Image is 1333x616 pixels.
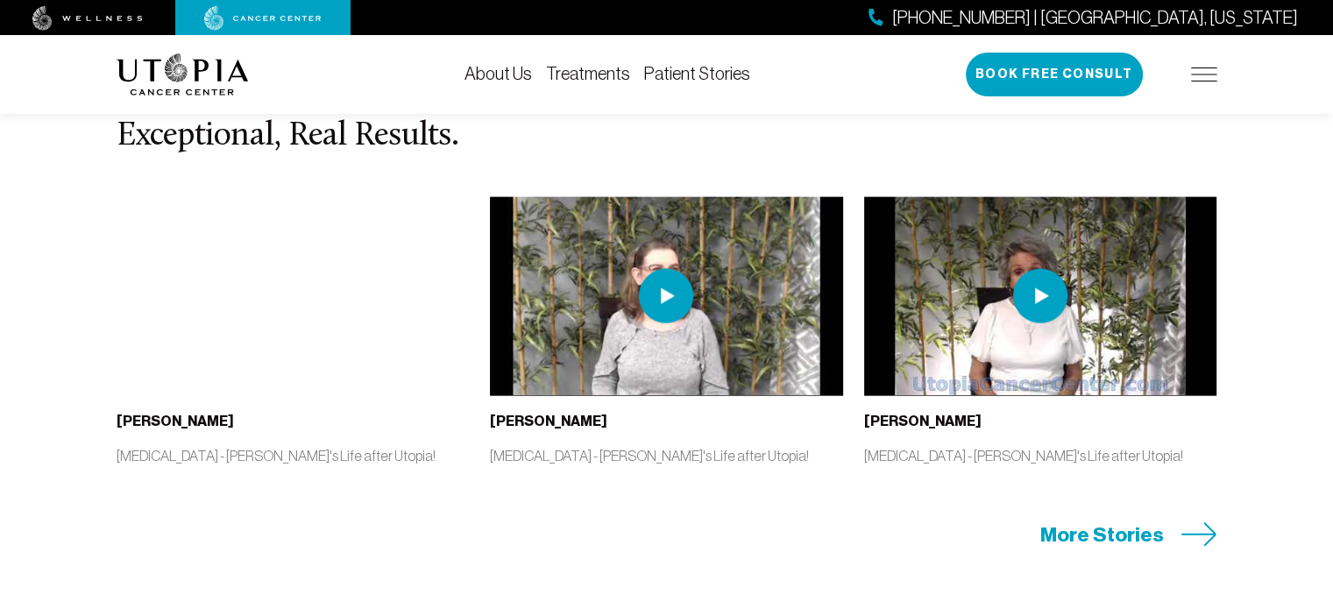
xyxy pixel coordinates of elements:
span: [PHONE_NUMBER] | [GEOGRAPHIC_DATA], [US_STATE] [892,5,1298,31]
img: wellness [32,6,143,31]
a: Patient Stories [644,64,750,83]
img: icon-hamburger [1191,67,1217,81]
img: thumbnail [864,197,1217,395]
b: [PERSON_NAME] [490,413,607,429]
p: [MEDICAL_DATA] - [PERSON_NAME]'s Life after Utopia! [490,446,843,465]
h3: Exceptional, Real Results. [117,118,1217,155]
img: thumbnail [490,197,843,395]
b: [PERSON_NAME] [864,413,982,429]
a: Treatments [546,64,630,83]
img: cancer center [204,6,322,31]
iframe: YouTube video player [117,197,470,395]
p: [MEDICAL_DATA] - [PERSON_NAME]'s Life after Utopia! [864,446,1217,465]
a: About Us [464,64,532,83]
img: play icon [639,269,693,323]
p: [MEDICAL_DATA] - [PERSON_NAME]'s Life after Utopia! [117,446,470,465]
b: [PERSON_NAME] [117,413,234,429]
a: [PHONE_NUMBER] | [GEOGRAPHIC_DATA], [US_STATE] [869,5,1298,31]
img: logo [117,53,249,96]
button: Book Free Consult [966,53,1143,96]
